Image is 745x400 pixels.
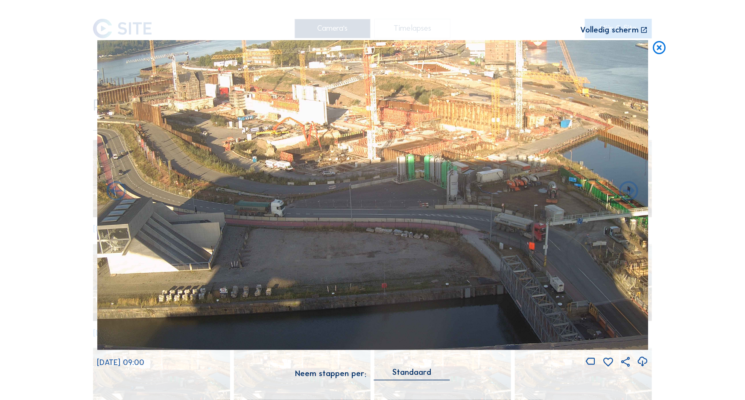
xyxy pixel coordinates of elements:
div: Neem stappen per: [295,370,366,377]
img: Image [97,40,648,350]
div: Standaard [374,368,450,380]
div: Standaard [392,368,431,376]
div: Volledig scherm [581,26,639,34]
i: Forward [105,180,128,204]
i: Back [617,180,641,204]
span: [DATE] 09:00 [97,358,144,367]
